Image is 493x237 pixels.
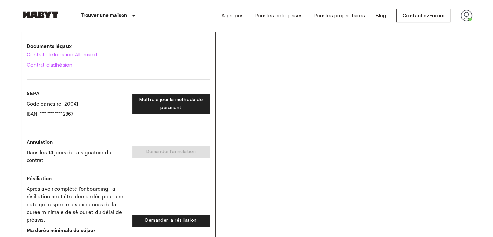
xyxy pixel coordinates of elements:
[27,61,210,69] a: Contrat d'adhésion
[21,11,60,18] img: Habyt
[27,175,127,183] p: Résiliation
[132,94,210,114] button: Mettre à jour la méthode de paiement
[461,10,472,21] img: avatar
[221,12,244,19] a: À propos
[27,43,210,51] p: Documents légaux
[27,90,127,98] p: SEPA
[313,12,365,19] a: Pour les propriétaires
[132,215,210,227] button: Demander la résiliation
[27,149,122,165] p: Dans les 14 jours de la signature du contrat
[396,9,450,22] a: Contactez-nous
[254,12,303,19] a: Pour les entreprises
[27,100,127,108] p: Code bancaire: 20041
[375,12,386,19] a: Blog
[27,227,127,235] p: Ma durée minimale de séjour
[27,185,127,224] p: Après avoir complété l'onboarding, la résiliation peut être demandée pour une date qui respecte l...
[27,139,122,146] p: Annulation
[81,12,127,19] p: Trouver une maison
[27,51,210,58] a: Contrat de location Allemand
